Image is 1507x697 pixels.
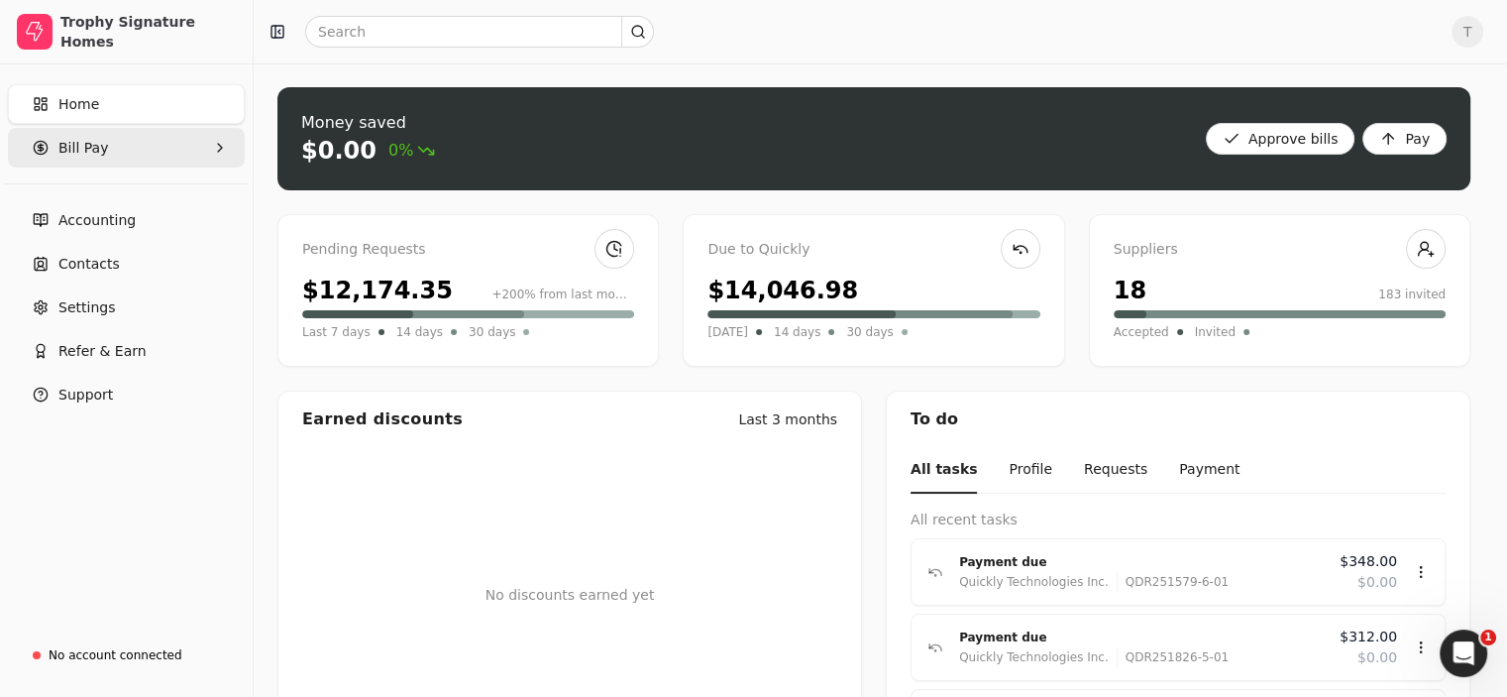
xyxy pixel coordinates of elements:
button: Approve bills [1206,123,1355,155]
span: 14 days [396,322,443,342]
span: $0.00 [1357,572,1397,593]
button: Bill Pay [8,128,245,168]
div: Quickly Technologies Inc. [959,647,1109,667]
span: Accepted [1114,322,1169,342]
a: Settings [8,288,245,327]
button: Pay [1362,123,1447,155]
div: Payment due [959,628,1324,647]
input: Search [305,16,654,48]
div: Pending Requests [302,239,634,261]
div: Last 3 months [738,409,837,430]
span: Accounting [58,210,136,231]
button: All tasks [911,447,977,494]
span: Bill Pay [58,138,108,159]
span: 30 days [469,322,515,342]
span: Invited [1195,322,1236,342]
div: Money saved [301,111,435,135]
div: 183 invited [1378,286,1446,303]
div: All recent tasks [911,510,1446,530]
div: 18 [1114,273,1146,308]
div: Earned discounts [302,407,463,431]
div: Trophy Signature Homes [60,12,236,52]
span: 0% [388,139,435,163]
span: Settings [58,297,115,318]
span: 14 days [774,322,820,342]
div: Due to Quickly [707,239,1039,261]
a: Accounting [8,200,245,240]
div: QDR251579-6-01 [1117,572,1229,592]
span: Home [58,94,99,115]
span: Refer & Earn [58,341,147,362]
span: [DATE] [707,322,748,342]
div: +200% from last month [491,286,634,303]
div: No account connected [49,646,182,664]
div: QDR251826-5-01 [1117,647,1229,667]
div: $12,174.35 [302,273,453,308]
span: $348.00 [1340,551,1397,572]
button: Profile [1009,447,1052,494]
span: Contacts [58,254,120,275]
iframe: Intercom live chat [1440,630,1487,677]
a: Home [8,84,245,124]
div: $0.00 [301,135,377,167]
div: Suppliers [1114,239,1446,261]
div: Quickly Technologies Inc. [959,572,1109,592]
span: 1 [1480,630,1496,645]
button: T [1452,16,1483,48]
div: No discounts earned yet [485,553,655,638]
div: $14,046.98 [707,273,858,308]
button: Support [8,375,245,414]
div: Payment due [959,552,1324,572]
span: Last 7 days [302,322,371,342]
span: $0.00 [1357,647,1397,668]
span: $312.00 [1340,627,1397,647]
button: Refer & Earn [8,331,245,371]
span: Support [58,385,113,406]
a: No account connected [8,638,245,673]
button: Payment [1179,447,1239,494]
span: 30 days [846,322,893,342]
a: Contacts [8,244,245,284]
button: Requests [1084,447,1147,494]
div: To do [887,392,1469,447]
